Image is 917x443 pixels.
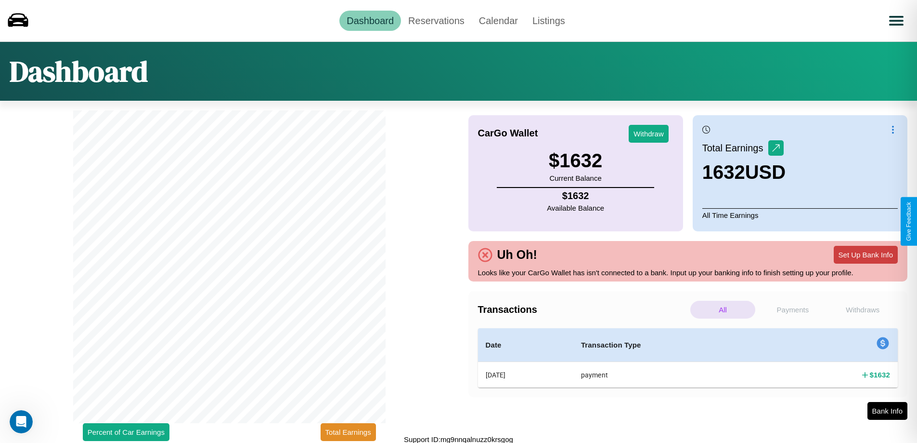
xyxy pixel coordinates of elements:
h1: Dashboard [10,52,148,91]
h4: $ 1632 [870,370,890,380]
a: Calendar [472,11,525,31]
h4: $ 1632 [547,190,604,201]
th: payment [573,362,776,388]
button: Set Up Bank Info [834,246,898,264]
p: Withdraws [830,301,895,319]
iframe: Intercom live chat [10,410,33,433]
p: Payments [760,301,825,319]
h3: 1632 USD [702,161,786,183]
table: simple table [478,328,898,388]
h4: CarGo Wallet [478,128,538,139]
a: Dashboard [339,11,401,31]
p: Current Balance [549,172,602,185]
div: Give Feedback [905,202,912,241]
p: Total Earnings [702,139,768,157]
p: All [690,301,755,319]
p: Available Balance [547,201,604,215]
th: [DATE] [478,362,573,388]
p: All Time Earnings [702,208,898,222]
h3: $ 1632 [549,150,602,172]
h4: Uh Oh! [492,248,542,262]
p: Looks like your CarGo Wallet has isn't connected to a bank. Input up your banking info to finish ... [478,266,898,279]
button: Bank Info [867,402,907,420]
a: Reservations [401,11,472,31]
button: Withdraw [629,125,669,143]
h4: Transactions [478,304,688,315]
button: Open menu [883,7,910,34]
button: Percent of Car Earnings [83,423,169,441]
a: Listings [525,11,572,31]
h4: Date [486,339,566,351]
button: Total Earnings [321,423,376,441]
h4: Transaction Type [581,339,768,351]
